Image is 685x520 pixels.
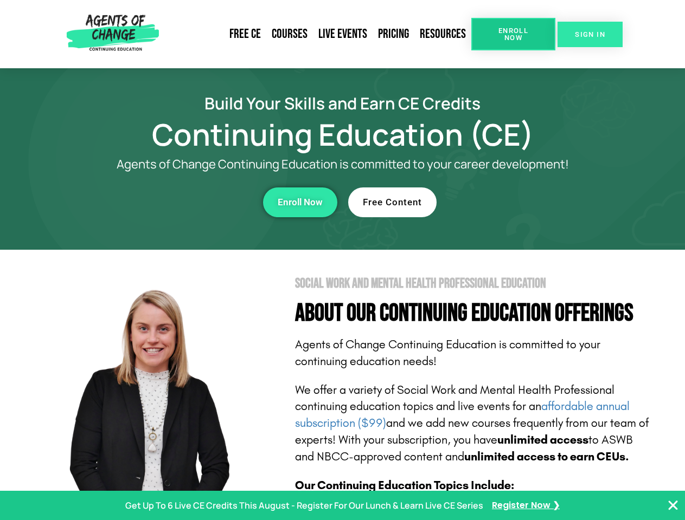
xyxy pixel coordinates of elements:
h2: Social Work and Mental Health Professional Education [295,277,652,290]
p: Agents of Change Continuing Education is committed to your career development! [77,158,609,171]
h1: Continuing Education (CE) [34,122,652,147]
span: Enroll Now [489,27,538,41]
a: Enroll Now [263,187,337,217]
b: Our Continuing Education Topics Include: [295,478,514,492]
a: Register Now ❯ [492,498,560,513]
a: Free CE [224,22,266,47]
span: Free Content [363,198,422,207]
b: unlimited access to earn CEUs. [464,450,629,464]
h2: Build Your Skills and Earn CE Credits [34,95,652,111]
h4: About Our Continuing Education Offerings [295,301,652,326]
span: Enroll Now [278,198,323,207]
span: SIGN IN [575,31,605,38]
p: We offer a variety of Social Work and Mental Health Professional continuing education topics and ... [295,382,652,465]
p: Get Up To 6 Live CE Credits This August - Register For Our Lunch & Learn Live CE Series [125,498,483,513]
span: Agents of Change Continuing Education is committed to your continuing education needs! [295,337,600,368]
a: SIGN IN [558,22,623,47]
nav: Menu [163,22,471,47]
a: Pricing [373,22,414,47]
a: Resources [414,22,471,47]
a: Courses [266,22,313,47]
button: Close Banner [667,499,680,512]
a: Enroll Now [471,18,555,50]
a: Free Content [348,187,437,217]
a: Live Events [313,22,373,47]
b: unlimited access [497,433,588,447]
